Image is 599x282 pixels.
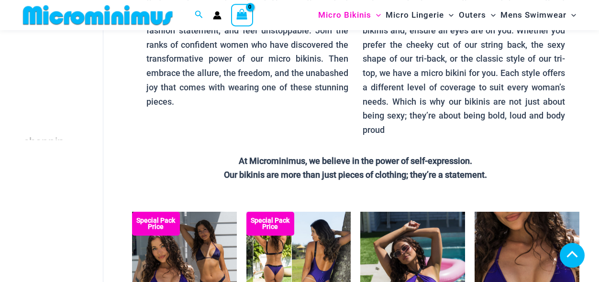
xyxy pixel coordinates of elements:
[132,217,180,230] b: Special Pack Price
[239,156,472,166] strong: At Microminimus, we believe in the power of self-expression.
[383,3,456,27] a: Micro LingerieMenu ToggleMenu Toggle
[231,4,253,26] a: View Shopping Cart, empty
[224,170,487,180] strong: Our bikinis are more than just pieces of clothing; they’re a statement.
[24,133,69,182] h3: Micro Bikinis
[456,3,498,27] a: OutersMenu ToggleMenu Toggle
[386,3,444,27] span: Micro Lingerie
[444,3,454,27] span: Menu Toggle
[246,217,294,230] b: Special Pack Price
[314,1,580,29] nav: Site Navigation
[213,11,222,20] a: Account icon link
[318,3,371,27] span: Micro Bikinis
[24,135,64,164] span: shopping
[459,3,486,27] span: Outers
[486,3,496,27] span: Menu Toggle
[371,3,381,27] span: Menu Toggle
[316,3,383,27] a: Micro BikinisMenu ToggleMenu Toggle
[19,4,177,26] img: MM SHOP LOGO FLAT
[498,3,578,27] a: Mens SwimwearMenu ToggleMenu Toggle
[500,3,566,27] span: Mens Swimwear
[195,9,203,21] a: Search icon link
[566,3,576,27] span: Menu Toggle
